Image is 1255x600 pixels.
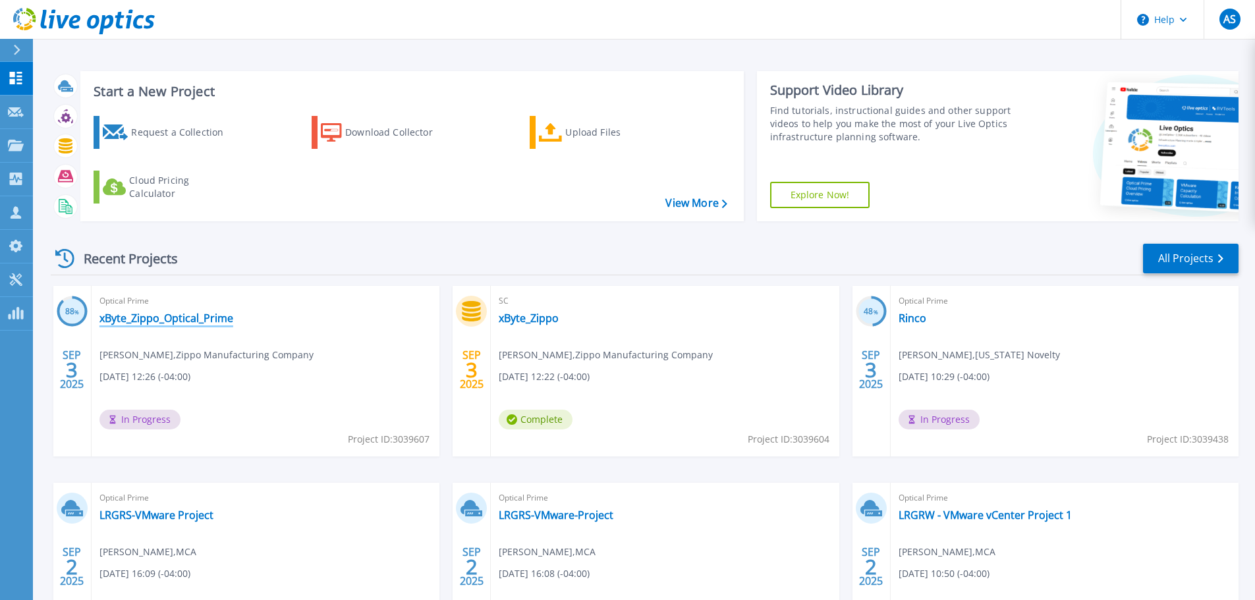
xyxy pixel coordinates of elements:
[530,116,677,149] a: Upload Files
[99,566,190,581] span: [DATE] 16:09 (-04:00)
[348,432,430,447] span: Project ID: 3039607
[466,364,478,375] span: 3
[499,545,596,559] span: [PERSON_NAME] , MCA
[57,304,88,319] h3: 88
[770,182,870,208] a: Explore Now!
[66,561,78,572] span: 2
[499,508,613,522] a: LRGRS-VMware-Project
[565,119,671,146] div: Upload Files
[66,364,78,375] span: 3
[899,545,995,559] span: [PERSON_NAME] , MCA
[899,294,1231,308] span: Optical Prime
[59,543,84,591] div: SEP 2025
[99,294,432,308] span: Optical Prime
[99,348,314,362] span: [PERSON_NAME] , Zippo Manufacturing Company
[94,116,240,149] a: Request a Collection
[899,312,926,325] a: Rinco
[499,491,831,505] span: Optical Prime
[899,566,990,581] span: [DATE] 10:50 (-04:00)
[899,491,1231,505] span: Optical Prime
[874,308,878,315] span: %
[99,410,181,429] span: In Progress
[865,561,877,572] span: 2
[59,346,84,394] div: SEP 2025
[99,491,432,505] span: Optical Prime
[459,346,484,394] div: SEP 2025
[94,84,727,99] h3: Start a New Project
[99,312,233,325] a: xByte_Zippo_Optical_Prime
[99,369,190,384] span: [DATE] 12:26 (-04:00)
[466,561,478,572] span: 2
[499,410,572,429] span: Complete
[1223,14,1236,24] span: AS
[345,119,451,146] div: Download Collector
[858,543,883,591] div: SEP 2025
[74,308,79,315] span: %
[1143,244,1239,273] a: All Projects
[899,410,980,429] span: In Progress
[51,242,196,275] div: Recent Projects
[99,545,196,559] span: [PERSON_NAME] , MCA
[94,171,240,204] a: Cloud Pricing Calculator
[499,312,559,325] a: xByte_Zippo
[131,119,237,146] div: Request a Collection
[899,348,1060,362] span: [PERSON_NAME] , [US_STATE] Novelty
[899,508,1072,522] a: LRGRW - VMware vCenter Project 1
[858,346,883,394] div: SEP 2025
[770,104,1016,144] div: Find tutorials, instructional guides and other support videos to help you make the most of your L...
[865,364,877,375] span: 3
[499,294,831,308] span: SC
[99,508,213,522] a: LRGRS-VMware Project
[770,82,1016,99] div: Support Video Library
[748,432,829,447] span: Project ID: 3039604
[459,543,484,591] div: SEP 2025
[899,369,990,384] span: [DATE] 10:29 (-04:00)
[665,197,727,209] a: View More
[499,566,590,581] span: [DATE] 16:08 (-04:00)
[856,304,887,319] h3: 48
[312,116,459,149] a: Download Collector
[499,369,590,384] span: [DATE] 12:22 (-04:00)
[129,174,235,200] div: Cloud Pricing Calculator
[499,348,713,362] span: [PERSON_NAME] , Zippo Manufacturing Company
[1147,432,1229,447] span: Project ID: 3039438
